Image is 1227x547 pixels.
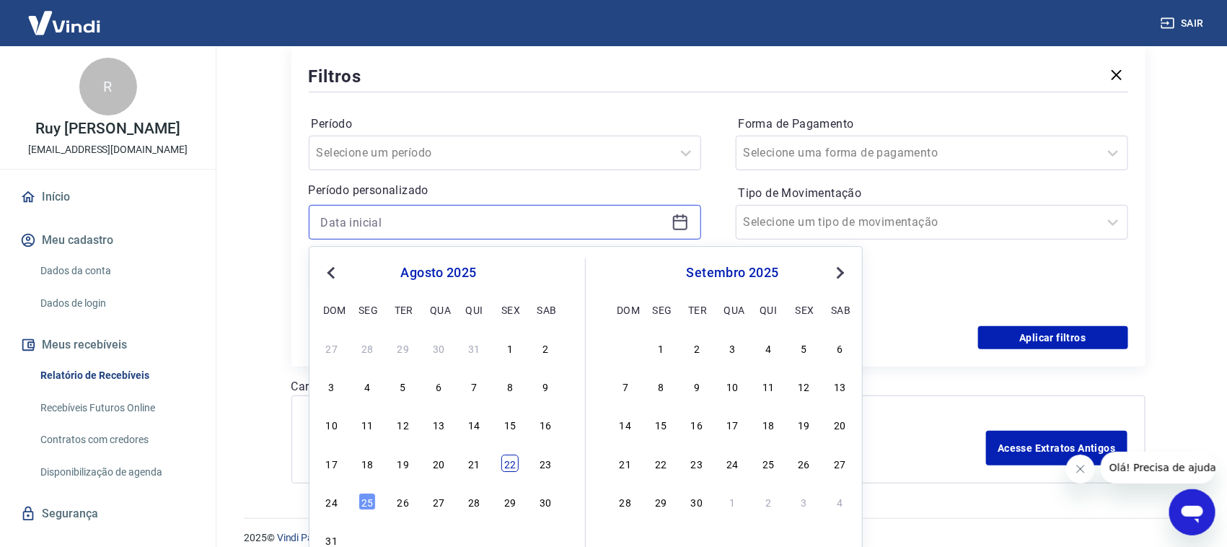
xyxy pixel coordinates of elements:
[501,301,519,318] div: sex
[309,182,701,199] p: Período personalizado
[359,339,376,356] div: Choose segunda-feira, 28 de julho de 2025
[653,493,670,510] div: Choose segunda-feira, 29 de setembro de 2025
[537,301,555,318] div: sab
[653,301,670,318] div: seg
[760,455,777,472] div: Choose quinta-feira, 25 de setembro de 2025
[501,339,519,356] div: Choose sexta-feira, 1 de agosto de 2025
[831,378,848,395] div: Choose sábado, 13 de setembro de 2025
[796,301,813,318] div: sex
[322,264,340,281] button: Previous Month
[537,493,555,510] div: Choose sábado, 30 de agosto de 2025
[796,416,813,434] div: Choose sexta-feira, 19 de setembro de 2025
[430,339,447,356] div: Choose quarta-feira, 30 de julho de 2025
[321,264,556,281] div: agosto 2025
[537,378,555,395] div: Choose sábado, 9 de agosto de 2025
[1158,10,1210,37] button: Sair
[688,339,705,356] div: Choose terça-feira, 2 de setembro de 2025
[796,339,813,356] div: Choose sexta-feira, 5 de setembro de 2025
[430,301,447,318] div: qua
[323,416,340,434] div: Choose domingo, 10 de agosto de 2025
[796,493,813,510] div: Choose sexta-feira, 3 de outubro de 2025
[760,493,777,510] div: Choose quinta-feira, 2 de outubro de 2025
[395,378,412,395] div: Choose terça-feira, 5 de agosto de 2025
[978,326,1128,349] button: Aplicar filtros
[430,493,447,510] div: Choose quarta-feira, 27 de agosto de 2025
[17,1,111,45] img: Vindi
[359,301,376,318] div: seg
[760,301,777,318] div: qui
[653,378,670,395] div: Choose segunda-feira, 8 de setembro de 2025
[1169,489,1215,535] iframe: Botão para abrir a janela de mensagens
[617,493,634,510] div: Choose domingo, 28 de setembro de 2025
[323,339,340,356] div: Choose domingo, 27 de julho de 2025
[35,425,198,455] a: Contratos com credores
[309,65,362,88] h5: Filtros
[537,416,555,434] div: Choose sábado, 16 de agosto de 2025
[35,289,198,318] a: Dados de login
[323,455,340,472] div: Choose domingo, 17 de agosto de 2025
[17,498,198,530] a: Segurança
[688,455,705,472] div: Choose terça-feira, 23 de setembro de 2025
[17,181,198,213] a: Início
[430,455,447,472] div: Choose quarta-feira, 20 de agosto de 2025
[466,301,483,318] div: qui
[244,530,1192,546] p: 2025 ©
[724,455,742,472] div: Choose quarta-feira, 24 de setembro de 2025
[688,378,705,395] div: Choose terça-feira, 9 de setembro de 2025
[466,455,483,472] div: Choose quinta-feira, 21 de agosto de 2025
[796,455,813,472] div: Choose sexta-feira, 26 de setembro de 2025
[1101,452,1215,483] iframe: Mensagem da empresa
[501,455,519,472] div: Choose sexta-feira, 22 de agosto de 2025
[323,378,340,395] div: Choose domingo, 3 de agosto de 2025
[359,416,376,434] div: Choose segunda-feira, 11 de agosto de 2025
[760,339,777,356] div: Choose quinta-feira, 4 de setembro de 2025
[321,211,666,233] input: Data inicial
[617,416,634,434] div: Choose domingo, 14 de setembro de 2025
[537,455,555,472] div: Choose sábado, 23 de agosto de 2025
[831,416,848,434] div: Choose sábado, 20 de setembro de 2025
[688,416,705,434] div: Choose terça-feira, 16 de setembro de 2025
[17,224,198,256] button: Meu cadastro
[28,142,188,157] p: [EMAIL_ADDRESS][DOMAIN_NAME]
[323,301,340,318] div: dom
[653,416,670,434] div: Choose segunda-feira, 15 de setembro de 2025
[739,185,1125,202] label: Tipo de Movimentação
[760,416,777,434] div: Choose quinta-feira, 18 de setembro de 2025
[501,493,519,510] div: Choose sexta-feira, 29 de agosto de 2025
[395,301,412,318] div: ter
[1066,455,1095,483] iframe: Fechar mensagem
[724,339,742,356] div: Choose quarta-feira, 3 de setembro de 2025
[35,458,198,487] a: Disponibilização de agenda
[986,431,1127,465] a: Acesse Extratos Antigos
[688,301,705,318] div: ter
[724,416,742,434] div: Choose quarta-feira, 17 de setembro de 2025
[831,455,848,472] div: Choose sábado, 27 de setembro de 2025
[359,493,376,510] div: Choose segunda-feira, 25 de agosto de 2025
[9,10,121,22] span: Olá! Precisa de ajuda?
[35,393,198,423] a: Recebíveis Futuros Online
[831,339,848,356] div: Choose sábado, 6 de setembro de 2025
[617,301,634,318] div: dom
[466,339,483,356] div: Choose quinta-feira, 31 de julho de 2025
[35,121,180,136] p: Ruy [PERSON_NAME]
[35,256,198,286] a: Dados da conta
[291,378,1145,395] p: Carregando...
[653,339,670,356] div: Choose segunda-feira, 1 de setembro de 2025
[653,455,670,472] div: Choose segunda-feira, 22 de setembro de 2025
[501,378,519,395] div: Choose sexta-feira, 8 de agosto de 2025
[323,493,340,510] div: Choose domingo, 24 de agosto de 2025
[430,416,447,434] div: Choose quarta-feira, 13 de agosto de 2025
[395,339,412,356] div: Choose terça-feira, 29 de julho de 2025
[617,378,634,395] div: Choose domingo, 7 de setembro de 2025
[615,264,850,281] div: setembro 2025
[501,416,519,434] div: Choose sexta-feira, 15 de agosto de 2025
[395,493,412,510] div: Choose terça-feira, 26 de agosto de 2025
[466,493,483,510] div: Choose quinta-feira, 28 de agosto de 2025
[831,493,848,510] div: Choose sábado, 4 de outubro de 2025
[466,416,483,434] div: Choose quinta-feira, 14 de agosto de 2025
[79,58,137,115] div: R
[277,532,359,543] a: Vindi Pagamentos
[617,339,634,356] div: Choose domingo, 31 de agosto de 2025
[35,361,198,390] a: Relatório de Recebíveis
[724,493,742,510] div: Choose quarta-feira, 1 de outubro de 2025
